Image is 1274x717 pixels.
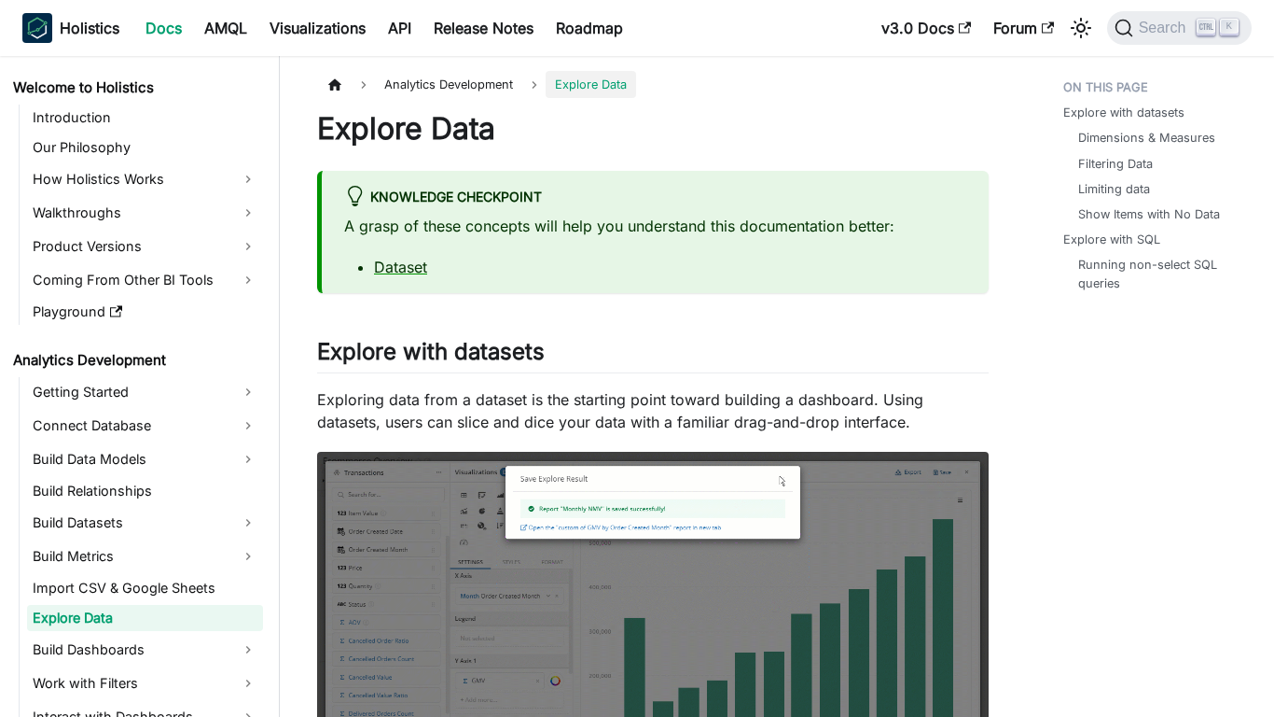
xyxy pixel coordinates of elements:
a: Docs [134,13,193,43]
span: Explore Data [546,71,636,98]
a: Release Notes [422,13,545,43]
button: Switch between dark and light mode (currently light mode) [1066,13,1096,43]
a: AMQL [193,13,258,43]
a: Build Metrics [27,541,263,571]
b: Holistics [60,17,119,39]
a: Roadmap [545,13,634,43]
a: Build Relationships [27,478,263,504]
h1: Explore Data [317,110,989,148]
a: Introduction [27,105,263,131]
a: Explore Data [27,605,263,631]
button: Search (Ctrl+K) [1107,11,1252,45]
h2: Explore with datasets [317,338,989,373]
a: Coming From Other BI Tools [27,265,263,295]
nav: Breadcrumbs [317,71,989,98]
a: Show Items with No Data [1078,205,1220,223]
span: Analytics Development [375,71,522,98]
a: Import CSV & Google Sheets [27,575,263,601]
a: Filtering Data [1078,155,1153,173]
a: Our Philosophy [27,134,263,161]
kbd: K [1220,19,1239,35]
a: Walkthroughs [27,198,263,228]
span: Search [1133,20,1198,36]
a: API [377,13,422,43]
img: Holistics [22,13,52,43]
a: Build Datasets [27,508,263,538]
a: Connect Database [27,411,263,441]
a: Visualizations [258,13,377,43]
a: Limiting data [1078,180,1150,198]
a: Explore with SQL [1063,231,1160,248]
p: A grasp of these concepts will help you understand this documentation better: [344,215,966,237]
a: Home page [317,71,353,98]
a: v3.0 Docs [870,13,982,43]
a: How Holistics Works [27,164,263,194]
a: HolisticsHolistics [22,13,119,43]
p: Exploring data from a dataset is the starting point toward building a dashboard. Using datasets, ... [317,388,989,433]
a: Welcome to Holistics [7,75,263,101]
a: Build Data Models [27,444,263,474]
div: Knowledge Checkpoint [344,186,966,210]
a: Product Versions [27,232,263,261]
a: Dataset [374,258,427,276]
a: Dimensions & Measures [1078,129,1215,147]
a: Playground [27,299,263,325]
a: Running non-select SQL queries [1078,256,1238,291]
a: Build Dashboards [27,635,263,665]
a: Forum [982,13,1065,43]
a: Analytics Development [7,347,263,373]
a: Work with Filters [27,668,263,698]
a: Explore with datasets [1063,104,1184,121]
a: Getting Started [27,377,263,407]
